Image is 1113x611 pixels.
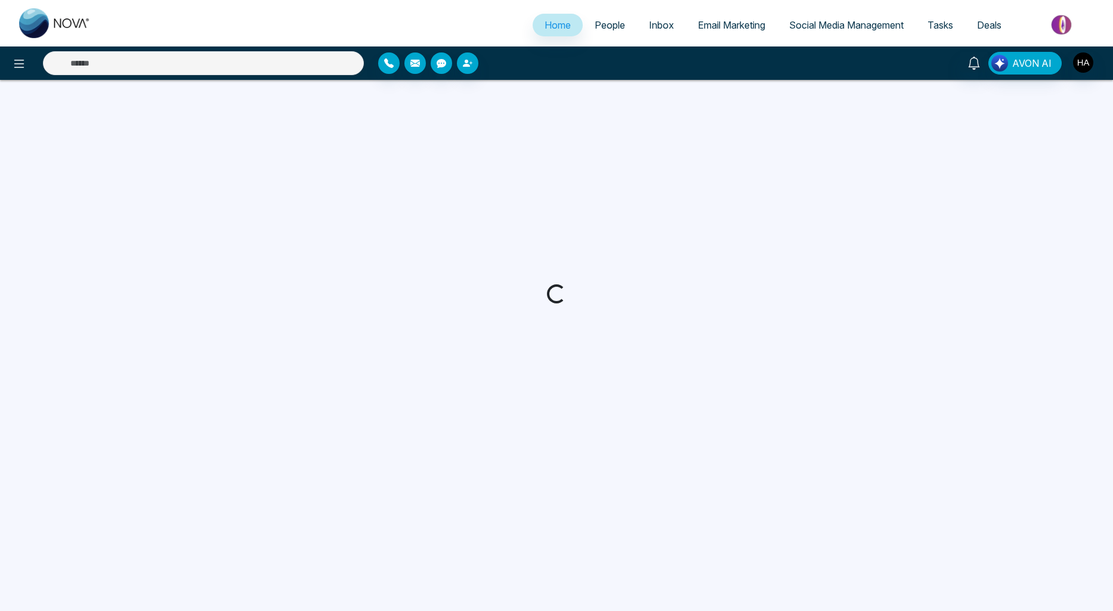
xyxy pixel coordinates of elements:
[777,14,916,36] a: Social Media Management
[595,19,625,31] span: People
[965,14,1013,36] a: Deals
[686,14,777,36] a: Email Marketing
[916,14,965,36] a: Tasks
[698,19,765,31] span: Email Marketing
[637,14,686,36] a: Inbox
[1019,11,1106,38] img: Market-place.gif
[789,19,904,31] span: Social Media Management
[991,55,1008,72] img: Lead Flow
[533,14,583,36] a: Home
[927,19,953,31] span: Tasks
[19,8,91,38] img: Nova CRM Logo
[649,19,674,31] span: Inbox
[545,19,571,31] span: Home
[977,19,1001,31] span: Deals
[1073,52,1093,73] img: User Avatar
[583,14,637,36] a: People
[1012,56,1052,70] span: AVON AI
[988,52,1062,75] button: AVON AI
